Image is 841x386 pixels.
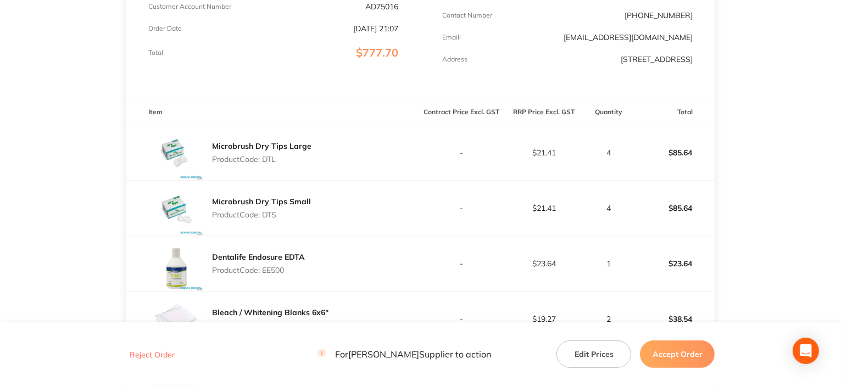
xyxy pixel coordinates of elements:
div: Open Intercom Messenger [793,338,819,364]
p: [STREET_ADDRESS] [621,55,693,64]
img: dTF0ejNrZA [148,125,203,180]
p: 4 [586,204,632,212]
th: Total [632,99,715,125]
p: For [PERSON_NAME] Supplier to action [318,349,491,360]
p: Product Code: EE500 [212,266,305,275]
p: - [421,148,503,157]
p: [DATE] 21:07 [354,24,399,33]
p: $23.64 [504,259,585,268]
button: Reject Order [126,350,178,360]
a: [EMAIL_ADDRESS][DOMAIN_NAME] [564,32,693,42]
p: Product Code: BBU35 [212,321,328,330]
p: - [421,315,503,323]
p: Product Code: DTS [212,210,311,219]
p: Product Code: DTL [212,155,311,164]
p: 1 [586,259,632,268]
th: Quantity [586,99,633,125]
th: Contract Price Excl. GST [421,99,503,125]
p: Emaill [443,33,461,41]
p: 2 [586,315,632,323]
a: Microbrush Dry Tips Small [212,197,311,206]
p: Address [443,55,468,63]
p: $19.27 [504,315,585,323]
button: Edit Prices [556,340,631,368]
a: Bleach / Whitening Blanks 6x6" [212,307,328,317]
p: Total [148,49,163,57]
p: Order Date [148,25,182,32]
th: RRP Price Excl. GST [503,99,586,125]
p: $21.41 [504,148,585,157]
p: $85.64 [633,139,714,166]
p: $38.54 [633,306,714,332]
p: AD75016 [366,2,399,11]
img: NHM0cHkxbA [148,181,203,236]
button: Accept Order [640,340,715,368]
p: [PHONE_NUMBER] [625,11,693,20]
p: Customer Account Number [148,3,231,10]
a: Microbrush Dry Tips Large [212,141,311,151]
p: - [421,259,503,268]
p: 4 [586,148,632,157]
p: Contact Number [443,12,493,19]
p: - [421,204,503,212]
a: Dentalife Endosure EDTA [212,252,305,262]
span: $777.70 [357,46,399,59]
img: aG1yY3VvMQ [148,236,203,291]
p: $23.64 [633,250,714,277]
p: $85.64 [633,195,714,221]
p: $21.41 [504,204,585,212]
img: cDNoNWFueQ [148,292,203,346]
th: Item [126,99,421,125]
